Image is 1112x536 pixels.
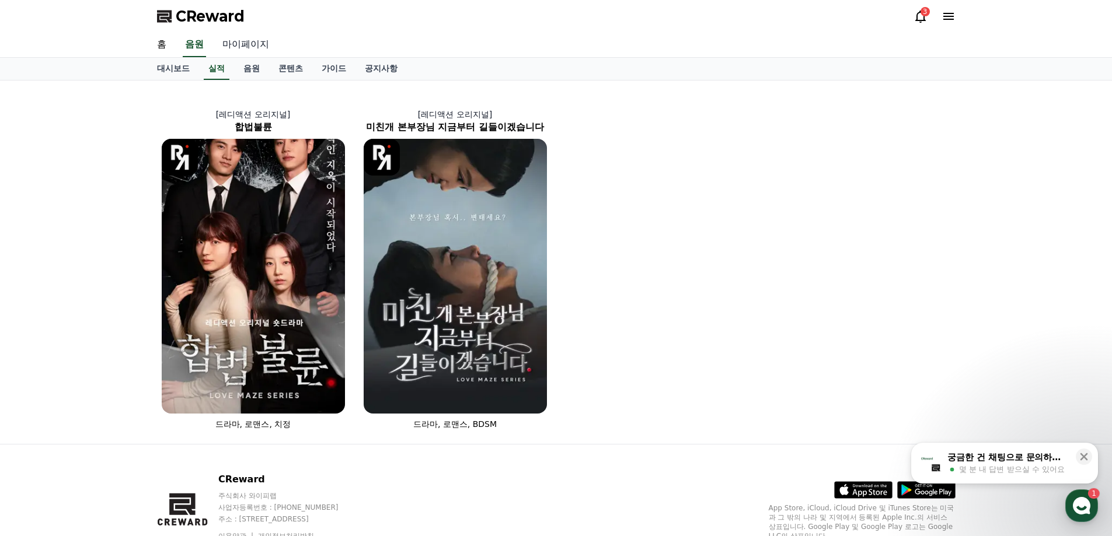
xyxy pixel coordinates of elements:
a: [레디액션 오리지널] 합법불륜 합법불륜 [object Object] Logo 드라마, 로맨스, 치정 [152,99,354,439]
span: 설정 [180,387,194,397]
a: [레디액션 오리지널] 미친개 본부장님 지금부터 길들이겠습니다 미친개 본부장님 지금부터 길들이겠습니다 [object Object] Logo 드라마, 로맨스, BDSM [354,99,556,439]
h2: 합법불륜 [152,120,354,134]
img: 합법불륜 [162,139,345,414]
a: 설정 [151,370,224,399]
a: 1대화 [77,370,151,399]
span: CReward [176,7,245,26]
span: 홈 [37,387,44,397]
a: 실적 [204,58,229,80]
a: 가이드 [312,58,355,80]
span: 1 [118,369,123,379]
a: 음원 [234,58,269,80]
a: 마이페이지 [213,33,278,57]
div: 3 [921,7,930,16]
a: 음원 [183,33,206,57]
p: 사업자등록번호 : [PHONE_NUMBER] [218,503,361,512]
a: CReward [157,7,245,26]
span: 드라마, 로맨스, 치정 [215,419,291,429]
a: 공지사항 [355,58,407,80]
a: 홈 [4,370,77,399]
p: [레디액션 오리지널] [152,108,354,120]
p: [레디액션 오리지널] [354,108,556,120]
a: 3 [914,9,928,23]
a: 대시보드 [148,58,199,80]
h2: 미친개 본부장님 지금부터 길들이겠습니다 [354,120,556,134]
p: 주소 : [STREET_ADDRESS] [218,514,361,524]
img: 미친개 본부장님 지금부터 길들이겠습니다 [364,139,547,414]
span: 대화 [107,388,121,397]
a: 홈 [148,33,176,57]
p: 주식회사 와이피랩 [218,491,361,500]
p: CReward [218,472,361,486]
span: 드라마, 로맨스, BDSM [413,419,497,429]
img: [object Object] Logo [162,139,198,176]
a: 콘텐츠 [269,58,312,80]
img: [object Object] Logo [364,139,400,176]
